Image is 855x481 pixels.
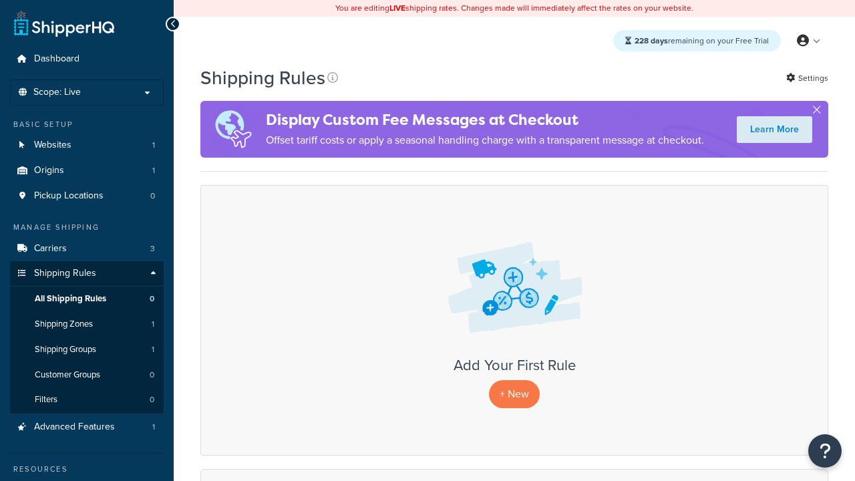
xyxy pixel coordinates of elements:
span: Shipping Rules [34,268,96,279]
li: Shipping Zones [10,312,164,337]
a: Customer Groups 0 [10,363,164,387]
span: Filters [35,394,57,406]
span: Scope: Live [33,87,81,98]
span: Origins [34,165,64,176]
span: 0 [150,293,154,305]
span: All Shipping Rules [35,293,106,305]
a: ShipperHQ Home [14,10,114,37]
a: Settings [786,69,828,88]
span: Customer Groups [35,369,100,381]
a: Origins 1 [10,158,164,183]
li: Pickup Locations [10,184,164,208]
a: Pickup Locations 0 [10,184,164,208]
div: Basic Setup [10,119,164,130]
span: 1 [152,422,155,433]
li: Filters [10,387,164,412]
span: Shipping Zones [35,319,93,330]
span: 0 [150,394,154,406]
p: Offset tariff costs or apply a seasonal handling charge with a transparent message at checkout. [266,131,704,150]
li: Origins [10,158,164,183]
span: Websites [34,140,71,151]
p: + New [489,380,540,408]
a: Shipping Rules [10,261,164,286]
li: Customer Groups [10,363,164,387]
span: 1 [152,165,155,176]
h3: Add Your First Rule [214,357,814,373]
div: remaining on your Free Trial [613,30,781,51]
span: 0 [150,369,154,381]
span: 1 [152,344,154,355]
h4: Display Custom Fee Messages at Checkout [266,109,704,131]
h1: Shipping Rules [200,65,325,91]
span: Pickup Locations [34,190,104,202]
a: Carriers 3 [10,236,164,261]
strong: 228 days [635,35,668,47]
a: Shipping Zones 1 [10,312,164,337]
div: Manage Shipping [10,222,164,233]
span: 3 [150,243,155,255]
div: Resources [10,464,164,475]
li: Websites [10,133,164,158]
li: Shipping Rules [10,261,164,414]
span: Shipping Groups [35,344,96,355]
span: 1 [152,140,155,151]
a: Websites 1 [10,133,164,158]
button: Open Resource Center [808,434,842,468]
li: Carriers [10,236,164,261]
span: 0 [150,190,155,202]
a: Advanced Features 1 [10,415,164,440]
li: All Shipping Rules [10,287,164,311]
a: Shipping Groups 1 [10,337,164,362]
a: Dashboard [10,47,164,71]
li: Shipping Groups [10,337,164,362]
span: Advanced Features [34,422,115,433]
b: LIVE [389,2,405,14]
a: Learn More [737,116,812,143]
img: duties-banner-06bc72dcb5fe05cb3f9472aba00be2ae8eb53ab6f0d8bb03d382ba314ac3c341.png [200,101,266,158]
li: Advanced Features [10,415,164,440]
a: All Shipping Rules 0 [10,287,164,311]
span: Carriers [34,243,67,255]
span: Dashboard [34,53,79,65]
span: 1 [152,319,154,330]
a: Filters 0 [10,387,164,412]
